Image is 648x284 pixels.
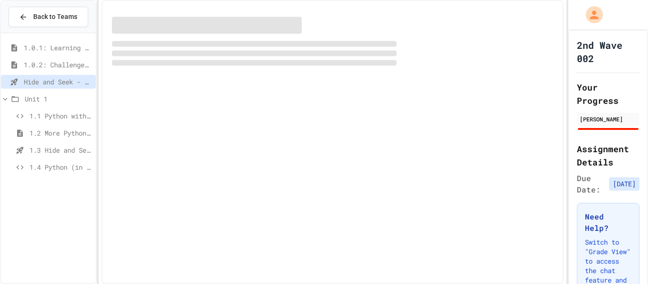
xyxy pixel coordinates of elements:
h3: Need Help? [585,211,631,234]
button: Back to Teams [9,7,88,27]
span: Due Date: [577,173,605,195]
h2: Your Progress [577,81,639,107]
span: 1.3 Hide and Seek [29,145,92,155]
h2: Assignment Details [577,142,639,169]
span: 1.0.2: Challenge Problem - The Bridge [24,60,92,70]
div: My Account [576,4,605,26]
span: 1.4 Python (in Groups) [29,162,92,172]
span: Unit 1 [25,94,92,104]
h1: 2nd Wave 002 [577,38,639,65]
div: [PERSON_NAME] [580,115,637,123]
span: 1.0.1: Learning to Solve Hard Problems [24,43,92,53]
span: 1.1 Python with Turtle [29,111,92,121]
span: Hide and Seek - SUB [24,77,92,87]
span: [DATE] [609,177,639,191]
span: 1.2 More Python (using Turtle) [29,128,92,138]
span: Back to Teams [33,12,77,22]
